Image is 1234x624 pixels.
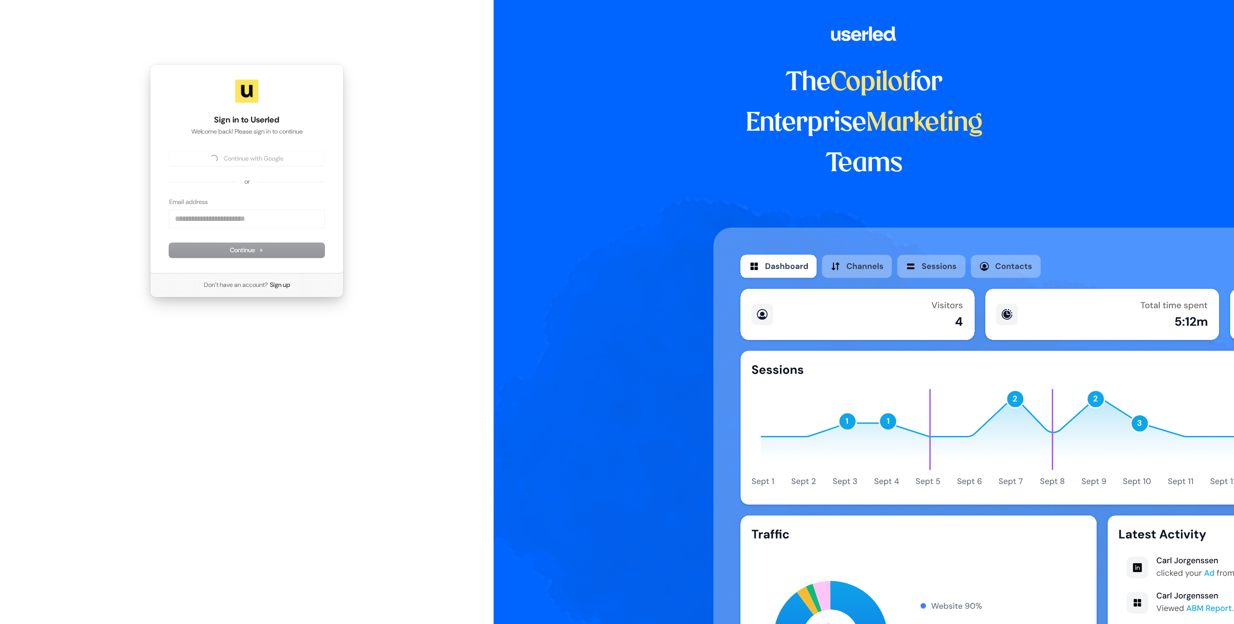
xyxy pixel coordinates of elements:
p: Welcome back! Please sign in to continue [169,127,324,136]
img: Userled [235,80,258,103]
span: Don’t have an account? [204,281,268,289]
h1: Sign in to Userled [169,114,324,126]
a: Sign up [270,281,290,289]
span: Copilot [831,70,910,95]
span: Marketing [866,111,983,136]
h1: The for Enterprise Teams [713,63,1015,184]
p: or [244,177,250,186]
